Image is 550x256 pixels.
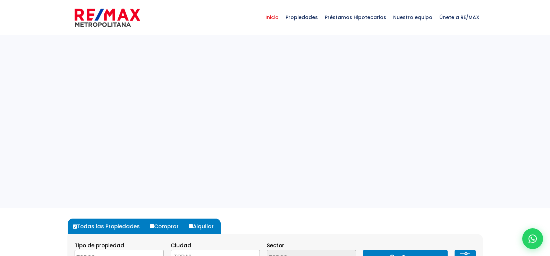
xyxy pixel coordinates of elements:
[71,219,147,234] label: Todas las Propiedades
[282,7,321,28] span: Propiedades
[187,219,221,234] label: Alquilar
[75,242,124,249] span: Tipo de propiedad
[150,224,154,228] input: Comprar
[171,242,191,249] span: Ciudad
[75,7,140,28] img: remax-metropolitana-logo
[189,224,193,228] input: Alquilar
[267,242,284,249] span: Sector
[73,224,77,229] input: Todas las Propiedades
[262,7,282,28] span: Inicio
[436,7,483,28] span: Únete a RE/MAX
[390,7,436,28] span: Nuestro equipo
[321,7,390,28] span: Préstamos Hipotecarios
[148,219,186,234] label: Comprar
